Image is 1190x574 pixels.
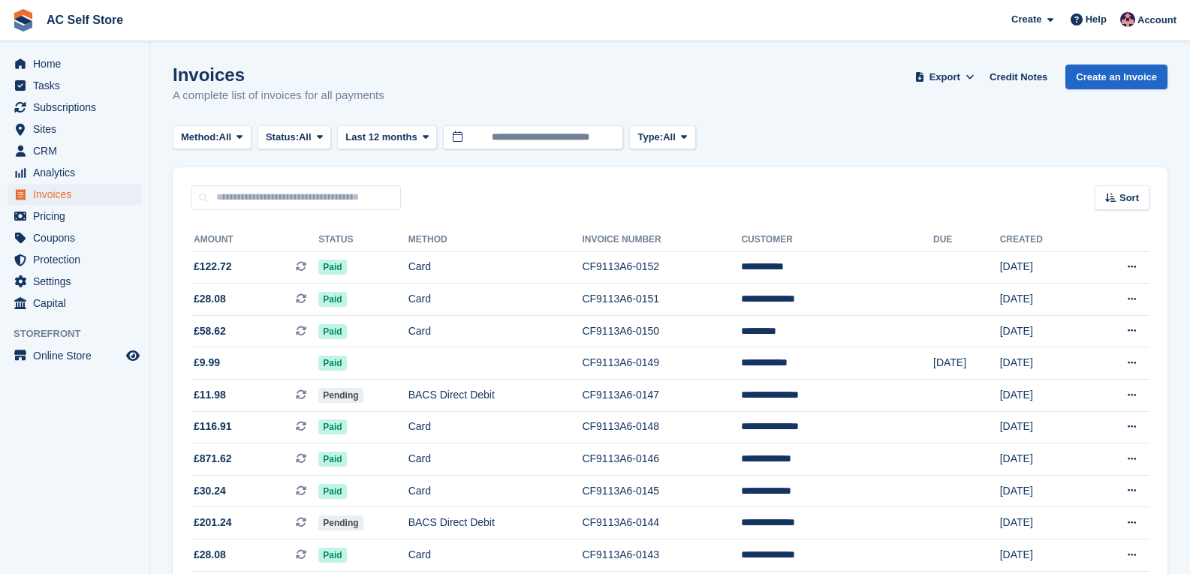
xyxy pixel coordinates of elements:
td: CF9113A6-0150 [582,315,741,347]
th: Method [408,228,583,252]
span: All [299,130,312,145]
a: Create an Invoice [1065,65,1167,89]
span: Account [1137,13,1176,28]
span: Paid [318,292,346,307]
a: menu [8,119,142,140]
td: [DATE] [1000,411,1086,443]
td: Card [408,251,583,284]
span: Sort [1119,191,1139,206]
span: Protection [33,249,123,270]
td: [DATE] [1000,251,1086,284]
span: All [663,130,676,145]
td: Card [408,443,583,476]
img: stora-icon-8386f47178a22dfd0bd8f6a31ec36ba5ce8667c1dd55bd0f319d3a0aa187defe.svg [12,9,35,32]
th: Due [933,228,1000,252]
span: Tasks [33,75,123,96]
h1: Invoices [173,65,384,85]
td: Card [408,411,583,443]
td: [DATE] [1000,475,1086,507]
a: menu [8,345,142,366]
span: £28.08 [194,291,226,307]
th: Amount [191,228,318,252]
a: menu [8,75,142,96]
span: Analytics [33,162,123,183]
span: Invoices [33,184,123,205]
a: menu [8,206,142,227]
span: Paid [318,548,346,563]
span: £58.62 [194,323,226,339]
td: [DATE] [1000,507,1086,539]
button: Method: All [173,125,252,150]
td: Card [408,475,583,507]
span: Last 12 months [345,130,417,145]
p: A complete list of invoices for all payments [173,87,384,104]
span: Pricing [33,206,123,227]
td: Card [408,539,583,572]
span: £9.99 [194,355,220,371]
span: Paid [318,484,346,499]
th: Status [318,228,408,252]
a: menu [8,97,142,118]
td: CF9113A6-0148 [582,411,741,443]
span: Pending [318,515,363,530]
span: Export [929,70,960,85]
a: menu [8,293,142,314]
span: Help [1086,12,1107,27]
td: [DATE] [1000,443,1086,476]
td: [DATE] [1000,315,1086,347]
span: All [219,130,232,145]
a: menu [8,162,142,183]
td: [DATE] [1000,347,1086,380]
td: CF9113A6-0146 [582,443,741,476]
a: menu [8,249,142,270]
td: [DATE] [933,347,1000,380]
span: Home [33,53,123,74]
button: Export [911,65,978,89]
td: CF9113A6-0143 [582,539,741,572]
th: Created [1000,228,1086,252]
span: £28.08 [194,547,226,563]
td: BACS Direct Debit [408,380,583,412]
button: Last 12 months [337,125,437,150]
a: Credit Notes [984,65,1053,89]
span: Paid [318,260,346,275]
span: Type: [637,130,663,145]
td: [DATE] [1000,380,1086,412]
td: CF9113A6-0152 [582,251,741,284]
th: Invoice Number [582,228,741,252]
a: menu [8,140,142,161]
span: Coupons [33,227,123,248]
td: Card [408,284,583,316]
span: Capital [33,293,123,314]
img: Ted Cox [1120,12,1135,27]
span: Paid [318,452,346,467]
span: Paid [318,356,346,371]
td: [DATE] [1000,539,1086,572]
td: CF9113A6-0145 [582,475,741,507]
span: £116.91 [194,419,232,434]
span: Sites [33,119,123,140]
button: Status: All [258,125,331,150]
span: £30.24 [194,483,226,499]
span: Settings [33,271,123,292]
span: Paid [318,324,346,339]
span: £871.62 [194,451,232,467]
span: Status: [266,130,299,145]
span: Pending [318,388,363,403]
span: Storefront [14,326,149,341]
td: CF9113A6-0144 [582,507,741,539]
span: Method: [181,130,219,145]
a: menu [8,53,142,74]
span: Subscriptions [33,97,123,118]
span: Online Store [33,345,123,366]
a: menu [8,271,142,292]
td: CF9113A6-0149 [582,347,741,380]
a: menu [8,227,142,248]
span: Paid [318,419,346,434]
a: menu [8,184,142,205]
span: CRM [33,140,123,161]
td: BACS Direct Debit [408,507,583,539]
span: Create [1011,12,1041,27]
th: Customer [741,228,933,252]
span: £11.98 [194,387,226,403]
